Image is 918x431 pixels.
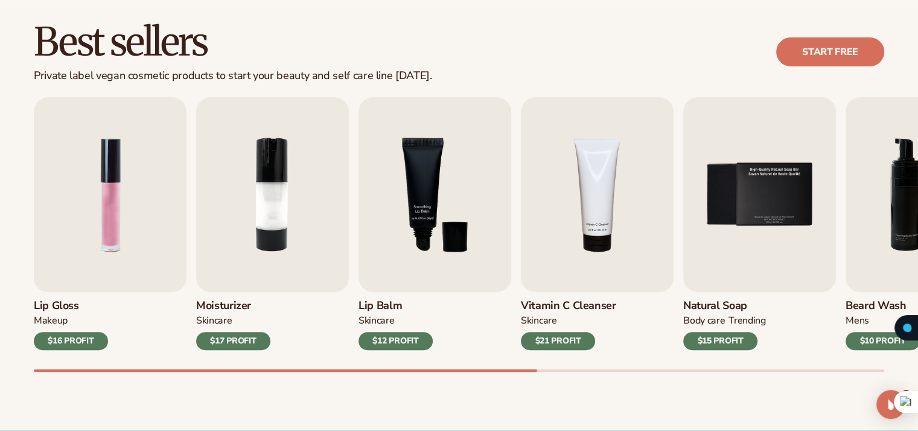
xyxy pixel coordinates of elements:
[683,314,725,327] div: BODY Care
[683,97,836,350] a: 5 / 9
[196,299,270,313] h3: Moisturizer
[521,97,674,350] a: 4 / 9
[359,314,394,327] div: SKINCARE
[359,332,433,350] div: $12 PROFIT
[521,314,556,327] div: Skincare
[683,299,766,313] h3: Natural Soap
[521,299,616,313] h3: Vitamin C Cleanser
[196,332,270,350] div: $17 PROFIT
[776,37,884,66] a: Start free
[876,390,905,419] div: Open Intercom Messenger
[34,299,108,313] h3: Lip Gloss
[34,314,68,327] div: MAKEUP
[683,332,757,350] div: $15 PROFIT
[34,69,432,83] div: Private label vegan cosmetic products to start your beauty and self care line [DATE].
[359,97,511,350] a: 3 / 9
[34,332,108,350] div: $16 PROFIT
[521,332,595,350] div: $21 PROFIT
[359,299,433,313] h3: Lip Balm
[728,314,765,327] div: TRENDING
[846,314,869,327] div: mens
[196,314,232,327] div: SKINCARE
[34,97,186,350] a: 1 / 9
[34,22,432,62] h2: Best sellers
[196,97,349,350] a: 2 / 9
[901,390,911,400] span: 1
